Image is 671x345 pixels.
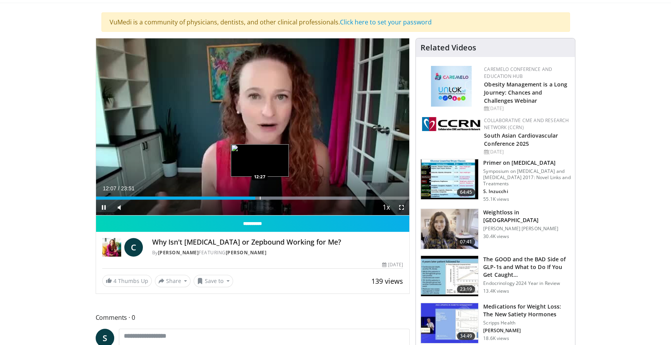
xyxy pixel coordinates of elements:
p: Symposium on [MEDICAL_DATA] and [MEDICAL_DATA] 2017: Novel Links and Treatments [483,168,570,187]
a: C [124,238,143,257]
img: a04ee3ba-8487-4636-b0fb-5e8d268f3737.png.150x105_q85_autocrop_double_scale_upscale_version-0.2.png [422,117,480,131]
h3: Weightloss in [GEOGRAPHIC_DATA] [483,209,570,224]
a: South Asian Cardiovascular Conference 2025 [484,132,558,147]
span: 34:49 [457,332,475,340]
a: 07:41 Weightloss in [GEOGRAPHIC_DATA] [PERSON_NAME] [PERSON_NAME] 30.4K views [420,209,570,250]
h4: Related Videos [420,43,476,52]
span: 23:51 [121,185,134,191]
button: Pause [96,200,112,215]
p: Scripps Health [483,320,570,326]
button: Share [155,275,191,287]
span: 64:45 [457,188,475,196]
a: Collaborative CME and Research Network (CCRN) [484,117,569,131]
video-js: Video Player [96,38,410,216]
p: 30.4K views [483,233,509,240]
img: Dr. Carolynn Francavilla [102,238,121,257]
span: 07:41 [457,238,475,246]
h3: Primer on [MEDICAL_DATA] [483,159,570,167]
button: Playback Rate [378,200,394,215]
h3: Medications for Weight Loss: The New Satiety Hormones [483,303,570,318]
div: [DATE] [484,148,569,155]
a: Obesity Management is a Long Journey: Chances and Challenges Webinar [484,81,567,104]
p: 18.6K views [483,335,509,342]
a: 23:19 The GOOD and the BAD Side of GLP-1s and What to Do If You Get Caught… Endocrinology 2024 Ye... [420,255,570,297]
a: 4 Thumbs Up [102,275,152,287]
img: 45df64a9-a6de-482c-8a90-ada250f7980c.png.150x105_q85_autocrop_double_scale_upscale_version-0.2.jpg [431,66,472,107]
p: Endocrinology 2024 Year in Review [483,280,570,286]
p: S. Inzucchi [483,188,570,195]
img: 9983fed1-7565-45be-8934-aef1103ce6e2.150x105_q85_crop-smart_upscale.jpg [421,209,478,249]
img: 756cb5e3-da60-49d4-af2c-51c334342588.150x105_q85_crop-smart_upscale.jpg [421,256,478,296]
h4: Why Isn't [MEDICAL_DATA] or Zepbound Working for Me? [152,238,403,247]
p: [PERSON_NAME] [PERSON_NAME] [483,226,570,232]
p: 13.4K views [483,288,509,294]
a: Click here to set your password [340,18,432,26]
span: 4 [113,277,117,285]
p: [PERSON_NAME] [483,328,570,334]
div: [DATE] [484,105,569,112]
span: 139 views [371,276,403,286]
a: [PERSON_NAME] [226,249,267,256]
a: 34:49 Medications for Weight Loss: The New Satiety Hormones Scripps Health [PERSON_NAME] 18.6K views [420,303,570,344]
div: By FEATURING [152,249,403,256]
button: Save to [194,275,233,287]
a: 64:45 Primer on [MEDICAL_DATA] Symposium on [MEDICAL_DATA] and [MEDICAL_DATA] 2017: Novel Links a... [420,159,570,202]
button: Fullscreen [394,200,409,215]
span: Comments 0 [96,312,410,323]
span: 12:07 [103,185,117,191]
h3: The GOOD and the BAD Side of GLP-1s and What to Do If You Get Caught… [483,255,570,279]
div: Progress Bar [96,197,410,200]
span: 23:19 [457,285,475,293]
button: Mute [112,200,127,215]
img: 022d2313-3eaa-4549-99ac-ae6801cd1fdc.150x105_q85_crop-smart_upscale.jpg [421,159,478,200]
img: 07e42906-ef03-456f-8d15-f2a77df6705a.150x105_q85_crop-smart_upscale.jpg [421,303,478,343]
a: [PERSON_NAME] [158,249,199,256]
div: VuMedi is a community of physicians, dentists, and other clinical professionals. [101,12,570,32]
img: image.jpeg [231,144,289,177]
div: [DATE] [382,261,403,268]
a: CaReMeLO Conference and Education Hub [484,66,552,79]
span: / [118,185,120,191]
p: 55.1K views [483,196,509,202]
